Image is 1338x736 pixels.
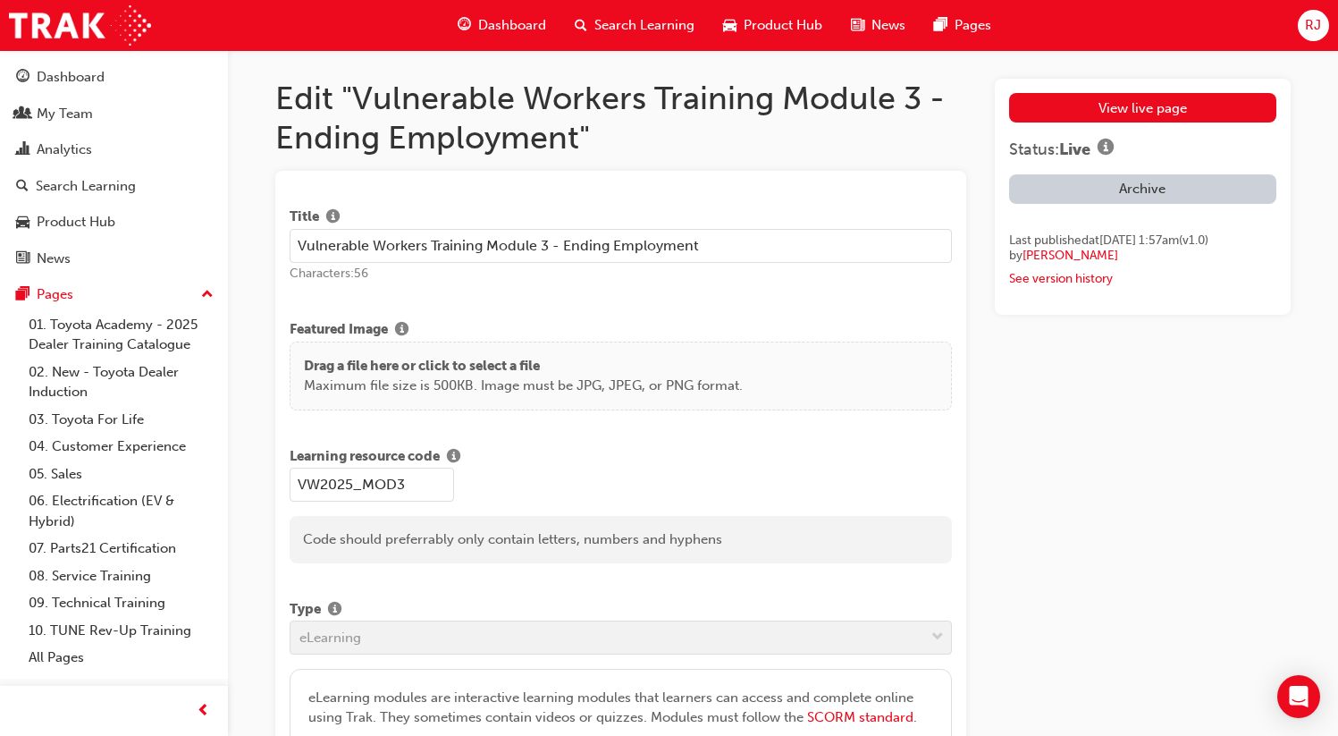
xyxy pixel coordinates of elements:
button: Show info [440,446,467,469]
span: Title [290,207,319,229]
button: Show info [388,319,416,342]
a: 06. Electrification (EV & Hybrid) [21,487,221,535]
a: 07. Parts21 Certification [21,535,221,563]
div: My Team [37,104,93,124]
a: 02. New - Toyota Dealer Induction [21,359,221,406]
span: Search Learning [594,15,694,36]
span: news-icon [851,14,864,37]
a: View live page [1009,93,1276,123]
span: car-icon [16,215,29,231]
div: Code should preferrably only contain letters, numbers and hyphens [290,516,952,563]
a: My Team [7,97,221,131]
span: Dashboard [478,15,546,36]
button: Show info [1090,137,1121,160]
a: search-iconSearch Learning [560,7,709,44]
a: Dashboard [7,61,221,94]
div: Analytics [37,140,92,160]
a: News [7,242,221,275]
p: Drag a file here or click to select a file [304,356,743,376]
span: eLearning modules are interactive learning modules that learners can access and complete online u... [308,689,913,726]
span: info-icon [326,210,340,226]
button: DashboardMy TeamAnalyticsSearch LearningProduct HubNews [7,57,221,278]
span: Learning resource code [290,446,440,469]
div: . [308,688,934,728]
a: SCORM standard [807,709,913,725]
input: e.g. SF-101 [290,468,454,502]
div: Search Learning [36,176,136,197]
a: 08. Service Training [21,563,221,590]
span: Characters: 56 [290,266,368,281]
a: Search Learning [7,170,221,203]
span: info-icon [395,323,408,339]
a: car-iconProduct Hub [709,7,837,44]
span: prev-icon [197,700,210,723]
h1: Edit "Vulnerable Workers Training Module 3 - Ending Employment" [275,79,966,157]
a: guage-iconDashboard [443,7,560,44]
span: info-icon [1098,140,1114,159]
button: Show info [321,599,349,622]
span: Type [290,599,321,622]
button: Pages [7,278,221,311]
a: Analytics [7,133,221,166]
span: up-icon [201,283,214,307]
img: Trak [9,5,151,46]
span: info-icon [328,603,341,619]
span: search-icon [575,14,587,37]
input: e.g. Sales Fundamentals [290,229,952,263]
a: [PERSON_NAME] [1022,248,1118,263]
div: Dashboard [37,67,105,88]
a: 05. Sales [21,461,221,488]
span: Pages [955,15,991,36]
span: guage-icon [458,14,471,37]
a: pages-iconPages [920,7,1006,44]
span: Featured Image [290,319,388,342]
div: Open Intercom Messenger [1277,675,1320,718]
div: Drag a file here or click to select a fileMaximum file size is 500KB. Image must be JPG, JPEG, or... [290,342,952,410]
a: All Pages [21,644,221,672]
button: RJ [1298,10,1329,41]
button: Archive [1009,174,1276,204]
button: Show info [319,207,347,229]
div: Pages [37,284,73,305]
span: Live [1059,140,1090,159]
span: search-icon [16,179,29,195]
p: Maximum file size is 500KB. Image must be JPG, JPEG, or PNG format. [304,376,743,396]
span: info-icon [447,450,460,466]
span: pages-icon [16,287,29,303]
a: 03. Toyota For Life [21,406,221,434]
div: News [37,249,71,269]
span: people-icon [16,106,29,123]
div: Status: [1009,137,1276,160]
a: news-iconNews [837,7,920,44]
a: 09. Technical Training [21,589,221,617]
a: Product Hub [7,206,221,239]
a: 04. Customer Experience [21,433,221,461]
span: chart-icon [16,142,29,158]
a: See version history [1009,271,1113,286]
span: pages-icon [934,14,947,37]
span: car-icon [723,14,736,37]
div: Product Hub [37,212,115,233]
a: 01. Toyota Academy - 2025 Dealer Training Catalogue [21,311,221,359]
a: 10. TUNE Rev-Up Training [21,617,221,645]
span: RJ [1305,15,1321,36]
span: News [871,15,905,36]
span: guage-icon [16,70,29,86]
div: Last published at [DATE] 1:57am (v 1 . 0 ) [1009,233,1276,249]
span: news-icon [16,251,29,267]
div: by [1009,248,1276,264]
span: Product Hub [744,15,822,36]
